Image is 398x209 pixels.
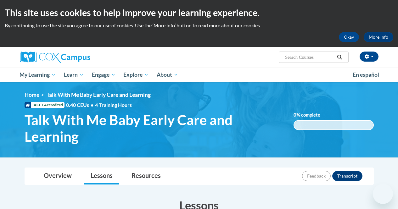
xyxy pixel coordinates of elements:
a: En español [349,68,383,81]
span: IACET Accredited [25,102,64,108]
p: By continuing to use the site you agree to our use of cookies. Use the ‘More info’ button to read... [5,22,393,29]
span: About [157,71,178,79]
label: % complete [294,112,330,118]
img: Cox Campus [20,52,90,63]
a: Lessons [84,168,119,184]
span: En español [353,71,379,78]
a: Cox Campus [20,52,133,63]
iframe: Button to launch messaging window [373,184,393,204]
span: Talk With Me Baby Early Care and Learning [25,112,284,145]
a: Home [25,91,39,98]
span: Talk With Me Baby Early Care and Learning [47,91,151,98]
div: Main menu [15,68,383,82]
a: About [153,68,182,82]
input: Search Courses [284,53,335,61]
button: Account Settings [360,52,378,62]
a: Learn [60,68,88,82]
a: Engage [88,68,120,82]
span: Explore [123,71,149,79]
a: Overview [37,168,78,184]
a: Resources [125,168,167,184]
button: Feedback [302,171,331,181]
span: 0.40 CEUs [66,102,95,108]
button: Okay [339,32,359,42]
span: Learn [64,71,84,79]
span: Engage [92,71,115,79]
span: 0 [294,112,296,118]
a: My Learning [16,68,60,82]
a: More Info [364,32,393,42]
button: Search [335,53,344,61]
span: 4 Training Hours [95,102,132,108]
a: Explore [119,68,153,82]
h2: This site uses cookies to help improve your learning experience. [5,6,393,19]
span: My Learning [20,71,56,79]
span: • [91,102,93,108]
